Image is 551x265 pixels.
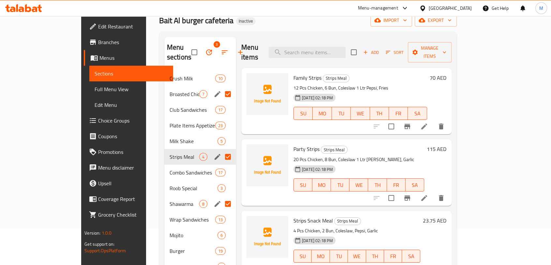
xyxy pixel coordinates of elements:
span: Wrap Sandwiches [170,216,215,224]
a: Edit Restaurant [84,19,173,34]
span: 5 [218,138,225,144]
button: Sort [384,47,405,58]
button: MO [313,107,332,120]
a: Coupons [84,128,173,144]
button: WE [348,250,366,263]
div: Burger19 [164,243,236,259]
img: Party Strips [246,144,288,186]
button: import [370,14,412,26]
a: Menu disclaimer [84,160,173,175]
span: Sections [95,70,168,77]
span: FR [390,180,403,190]
div: Wrap Sandwiches13 [164,212,236,227]
a: Menus [84,50,173,66]
span: Edit Restaurant [98,23,168,30]
span: Choice Groups [98,117,168,124]
button: MO [312,250,330,263]
span: Bait Al burger cafeteria [159,13,233,28]
h2: Menu sections [167,42,191,62]
input: search [269,47,346,58]
span: Milk Shake [170,137,217,145]
div: items [199,200,207,208]
button: Add [361,47,381,58]
span: Menus [99,54,168,62]
span: Party Strips [293,144,320,154]
span: Coverage Report [98,195,168,203]
span: MO [315,109,329,118]
span: SA [405,252,417,261]
span: SU [296,180,310,190]
span: TH [373,109,386,118]
a: Promotions [84,144,173,160]
span: [DATE] 02:18 PM [299,95,335,101]
p: 4 Pcs Chicken, 2 Bun, Coleslaw, Pepsi, Garlic [293,227,420,235]
span: 1.0.0 [102,229,112,237]
span: export [420,16,452,25]
a: Support.OpsPlatform [84,246,126,255]
div: Strips Meal [321,146,348,154]
span: 13 [216,217,225,223]
span: Strips Meal [170,153,199,161]
span: 17 [216,170,225,176]
span: Manage items [413,44,446,60]
div: items [215,247,226,255]
span: Select to update [384,120,398,133]
div: Shawarma [170,200,199,208]
span: 8 [200,201,207,207]
span: WE [352,180,365,190]
div: Shawarma8edit [164,196,236,212]
div: [GEOGRAPHIC_DATA] [429,5,472,12]
img: Strips Snack Meal [246,216,288,258]
button: TU [332,107,351,120]
span: SA [410,109,424,118]
span: WE [353,109,367,118]
span: Strips Snack Meal [293,216,333,225]
a: Edit menu item [420,123,428,130]
span: Broasted Chicken [170,90,199,98]
span: Edit Menu [95,101,168,109]
a: Sections [89,66,173,81]
h2: Menu items [241,42,261,62]
button: WE [350,178,368,191]
div: Milk Shake5 [164,133,236,149]
div: items [217,231,226,239]
div: Mojito6 [164,227,236,243]
span: Inactive [236,18,256,24]
a: Branches [84,34,173,50]
button: SA [406,178,424,191]
div: Strips Meal [334,217,361,225]
div: Strips Meal [323,75,350,82]
span: Select section [347,45,361,59]
div: Mojito [170,231,217,239]
button: TH [366,250,384,263]
button: WE [351,107,370,120]
button: SU [293,107,313,120]
span: Version: [84,229,100,237]
span: Coupons [98,132,168,140]
a: Grocery Checklist [84,207,173,223]
span: TU [335,109,348,118]
h6: 23.75 AED [423,216,446,225]
div: Combo Sandwiches17 [164,165,236,180]
span: [DATE] 02:18 PM [299,238,335,244]
button: FR [384,250,402,263]
span: M [539,5,543,12]
span: 6 [218,232,225,239]
span: Upsell [98,179,168,187]
span: SA [408,180,422,190]
div: items [215,216,226,224]
span: TU [334,180,347,190]
div: Burger [170,247,215,255]
button: Add section [232,44,248,60]
span: WE [350,252,363,261]
div: Club Sandwiches [170,106,215,114]
span: Menu disclaimer [98,164,168,172]
button: TU [331,178,350,191]
button: FR [387,178,406,191]
span: Strips Meal [335,217,361,225]
span: 19 [216,248,225,254]
button: edit [213,199,222,209]
p: 20 Pcs Chicken, 8 Bun, Coleslaw 1 Ltr [PERSON_NAME], Garlic [293,156,424,164]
